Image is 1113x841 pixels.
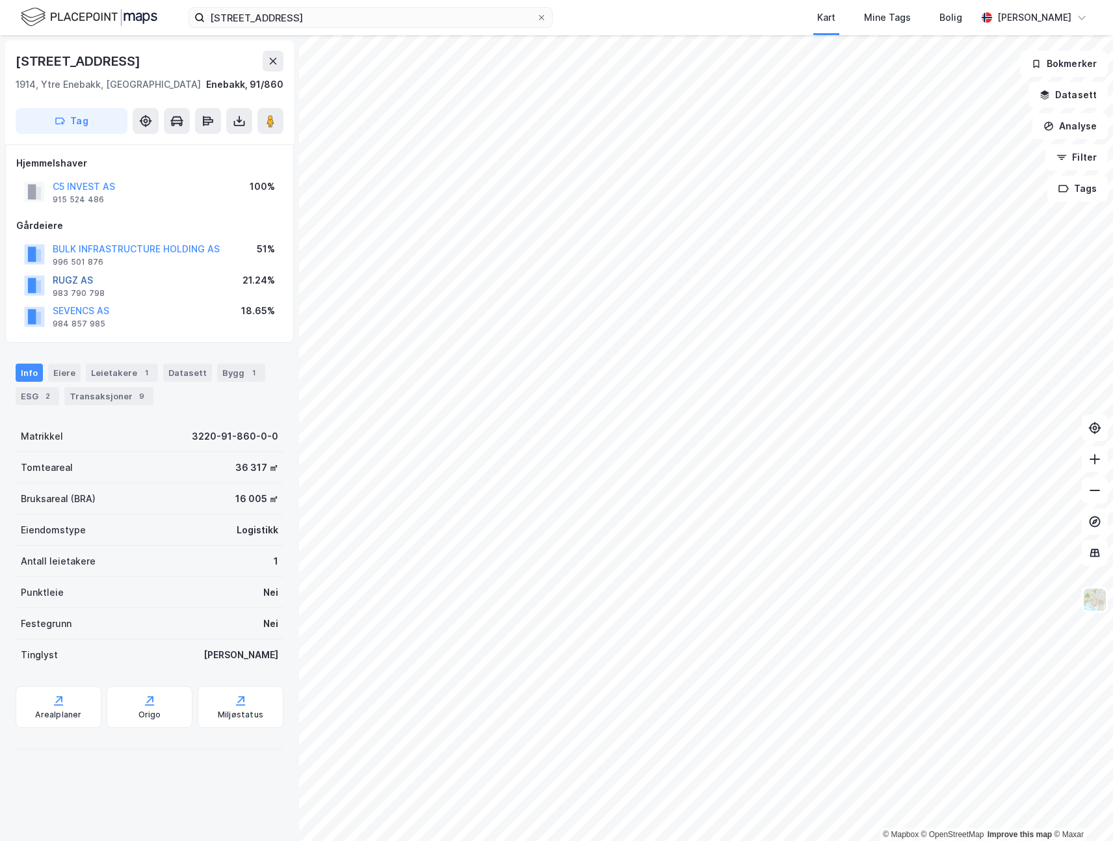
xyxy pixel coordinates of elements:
div: Bruksareal (BRA) [21,491,96,507]
div: 21.24% [242,273,275,288]
div: Info [16,364,43,382]
div: Tomteareal [21,460,73,475]
div: Punktleie [21,585,64,600]
div: ESG [16,387,59,405]
input: Søk på adresse, matrikkel, gårdeiere, leietakere eller personer [205,8,536,27]
button: Bokmerker [1020,51,1108,77]
div: Tinglyst [21,647,58,663]
div: Transaksjoner [64,387,153,405]
div: 2 [41,390,54,403]
div: 16 005 ㎡ [235,491,278,507]
div: Leietakere [86,364,158,382]
div: [PERSON_NAME] [997,10,1071,25]
a: Mapbox [883,830,919,839]
div: Enebakk, 91/860 [206,77,283,92]
div: 983 790 798 [53,288,105,299]
div: Hjemmelshaver [16,155,283,171]
div: Eiendomstype [21,522,86,538]
div: Bolig [939,10,962,25]
iframe: Chat Widget [1048,779,1113,841]
div: 984 857 985 [53,319,105,329]
button: Datasett [1028,82,1108,108]
div: 9 [135,390,148,403]
div: [PERSON_NAME] [203,647,278,663]
div: Eiere [48,364,81,382]
div: Festegrunn [21,616,72,632]
a: Improve this map [988,830,1052,839]
div: 36 317 ㎡ [235,460,278,475]
div: 3220-91-860-0-0 [192,429,278,444]
div: Bygg [217,364,265,382]
div: 1 [140,366,153,379]
div: 915 524 486 [53,194,104,205]
div: 1 [274,554,278,569]
div: 1914, Ytre Enebakk, [GEOGRAPHIC_DATA] [16,77,201,92]
div: [STREET_ADDRESS] [16,51,143,72]
div: Gårdeiere [16,218,283,234]
div: 51% [257,241,275,257]
button: Tags [1047,176,1108,202]
div: Kontrollprogram for chat [1048,779,1113,841]
div: Miljøstatus [218,710,263,720]
div: 100% [250,179,275,194]
div: Origo [138,710,161,720]
a: OpenStreetMap [921,830,984,839]
div: Datasett [163,364,212,382]
div: 996 501 876 [53,257,103,267]
div: Nei [263,616,278,632]
button: Filter [1045,144,1108,170]
div: Logistikk [237,522,278,538]
div: Matrikkel [21,429,63,444]
button: Analyse [1032,113,1108,139]
img: Z [1082,587,1107,612]
div: 1 [247,366,260,379]
img: logo.f888ab2527a4732fd821a326f86c7f29.svg [21,6,157,29]
div: Antall leietakere [21,554,96,569]
div: Nei [263,585,278,600]
div: Arealplaner [35,710,81,720]
div: 18.65% [241,303,275,319]
div: Kart [817,10,835,25]
button: Tag [16,108,127,134]
div: Mine Tags [864,10,911,25]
